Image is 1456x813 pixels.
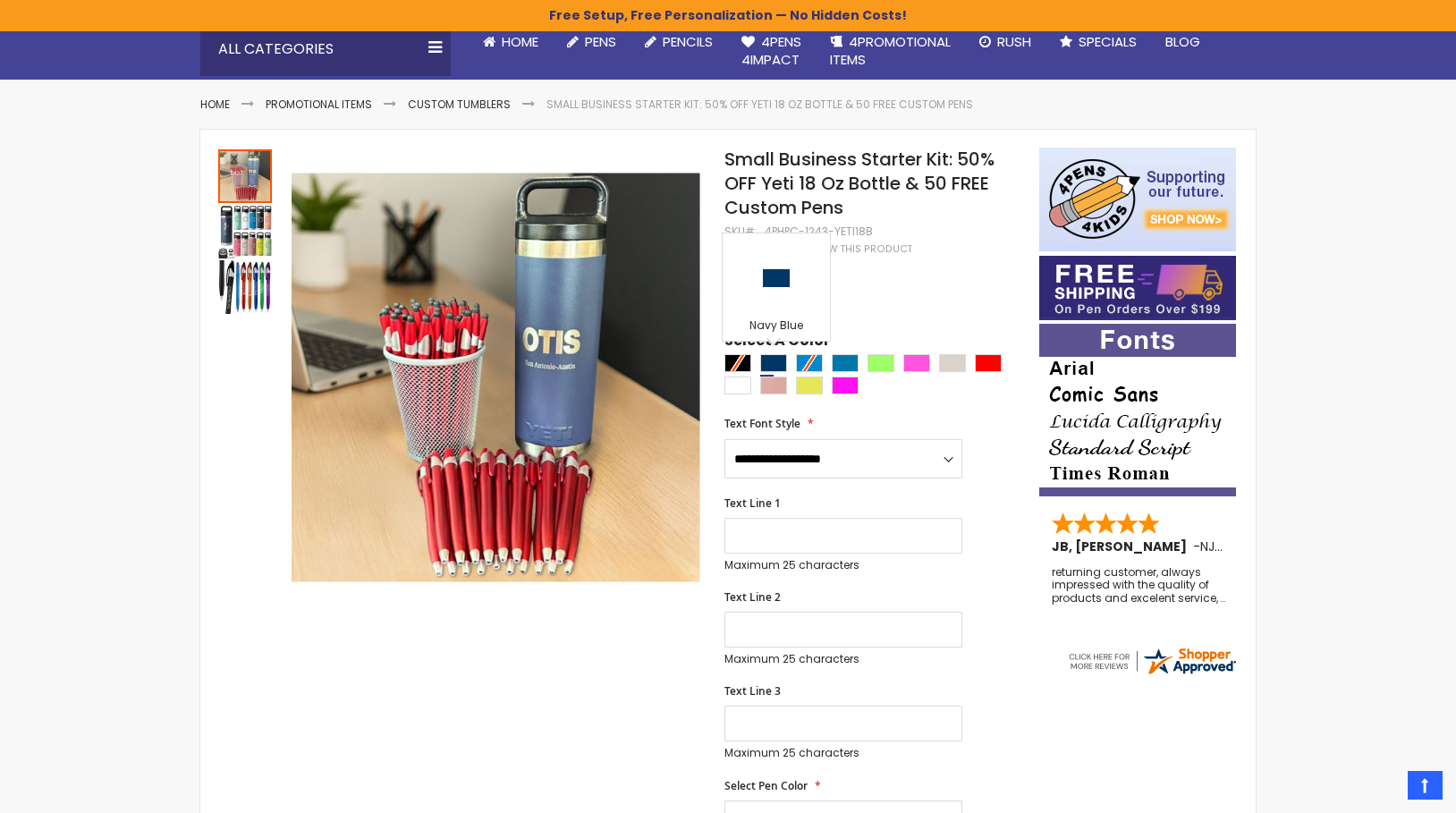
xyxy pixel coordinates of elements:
div: Small Business Starter Kit: 50% OFF Yeti 18 Oz Bottle & 50 FREE Custom Pens [218,203,274,258]
a: Rush [965,22,1045,62]
span: NJ [1200,538,1223,555]
span: Blog [1165,32,1200,51]
img: 4pens 4 kids [1039,148,1236,251]
div: Navy Blue [760,354,787,372]
div: White [724,377,751,394]
img: Small Business Starter Kit: 50% OFF Yeti 18 Oz Bottle & 50 FREE Custom Pens [218,205,272,258]
img: Free shipping on orders over $199 [1039,256,1236,320]
div: Peach [760,377,787,394]
a: Pens [553,22,631,62]
div: Red [975,354,1002,372]
a: Blog [1151,22,1215,62]
a: 4Pens4impact [727,22,816,80]
li: Small Business Starter Kit: 50% OFF Yeti 18 Oz Bottle & 50 FREE Custom Pens [546,97,973,112]
a: Specials [1045,22,1151,62]
span: Text Line 3 [724,683,781,699]
span: Select Pen Color [724,778,808,793]
div: returning customer, always impressed with the quality of products and excelent service, will retu... [1052,566,1225,605]
span: Text Font Style [724,416,800,431]
div: All Categories [200,22,451,76]
a: Pencils [631,22,727,62]
span: 4PROMOTIONAL ITEMS [830,32,951,69]
div: Neon Pink [832,377,859,394]
div: Pink [903,354,930,372]
span: Small Business Starter Kit: 50% OFF Yeti 18 Oz Bottle & 50 FREE Custom Pens [724,147,995,220]
span: Select A Color [724,331,830,355]
a: 4pens.com certificate URL [1066,665,1238,681]
span: Text Line 2 [724,589,781,605]
img: Small Business Starter Kit: 50% OFF Yeti 18 Oz Bottle & 50 FREE Custom Pens [218,260,272,314]
img: Small Business Starter Kit: 50% OFF Yeti 18 Oz Bottle & 50 FREE Custom Pens [292,174,700,582]
strong: SKU [724,224,758,239]
span: JB, [PERSON_NAME] [1052,538,1193,555]
span: Text Line 1 [724,495,781,511]
p: Maximum 25 characters [724,746,962,760]
span: 4Pens 4impact [741,32,801,69]
a: Custom Tumblers [408,97,511,112]
a: Home [469,22,553,62]
div: Small Business Starter Kit: 50% OFF Yeti 18 Oz Bottle & 50 FREE Custom Pens [218,148,274,203]
p: Maximum 25 characters [724,558,962,572]
p: Maximum 25 characters [724,652,962,666]
img: 4pens.com widget logo [1066,645,1238,677]
a: Home [200,97,230,112]
div: Sand [939,354,966,372]
div: 4PHPC-1243-YETI18B [765,224,873,239]
a: Be the first to review this product [724,242,912,256]
div: Small Business Starter Kit: 50% OFF Yeti 18 Oz Bottle & 50 FREE Custom Pens [218,258,272,314]
div: Green Light [868,354,894,372]
a: Promotional Items [266,97,372,112]
span: Pens [585,32,616,51]
div: Navy Blue [727,318,825,336]
span: Rush [997,32,1031,51]
span: Specials [1079,32,1137,51]
div: Aqua [832,354,859,372]
span: Pencils [663,32,713,51]
a: 4PROMOTIONALITEMS [816,22,965,80]
div: Neon Lime [796,377,823,394]
span: Home [502,32,538,51]
span: - , [1193,538,1349,555]
img: font-personalization-examples [1039,324,1236,496]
